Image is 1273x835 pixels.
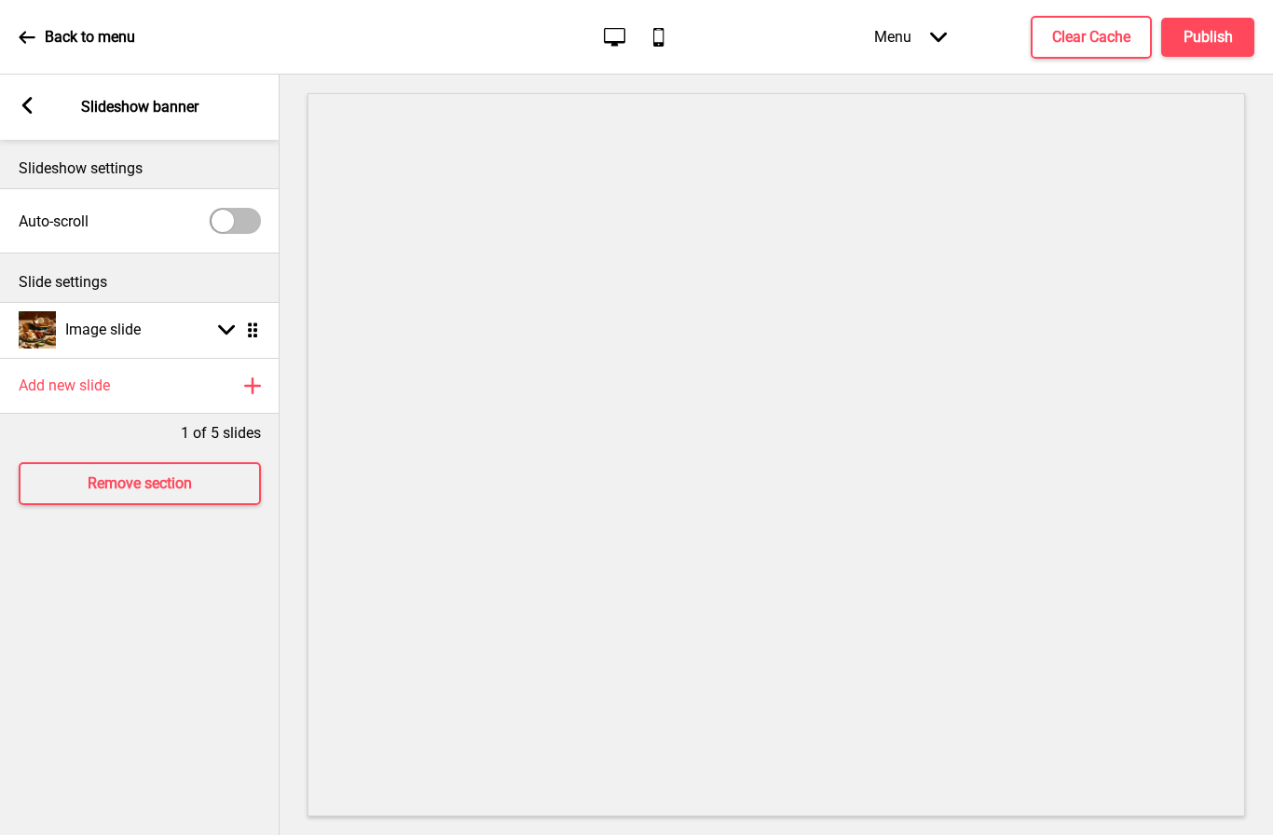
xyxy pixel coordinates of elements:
h4: Clear Cache [1052,27,1130,48]
div: Menu [856,9,965,64]
button: Clear Cache [1031,16,1152,59]
a: Back to menu [19,12,135,62]
p: Slideshow settings [19,158,261,179]
h4: Remove section [88,473,192,494]
p: Slide settings [19,272,261,293]
p: Slideshow banner [81,97,198,117]
p: Back to menu [45,27,135,48]
h4: Image slide [65,320,141,340]
h4: Publish [1184,27,1233,48]
button: Publish [1161,18,1254,57]
p: 1 of 5 slides [181,423,261,444]
button: Remove section [19,462,261,505]
h4: Add new slide [19,376,110,396]
label: Auto-scroll [19,212,89,230]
